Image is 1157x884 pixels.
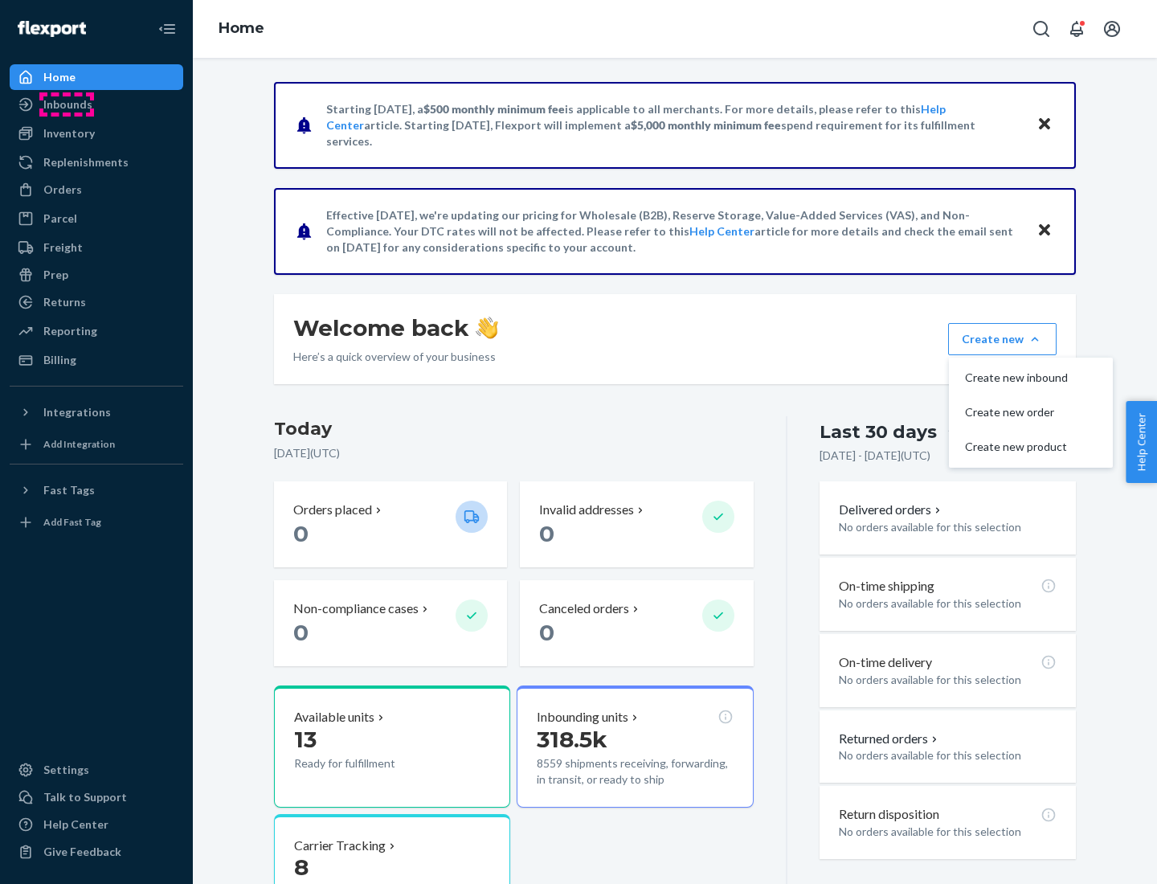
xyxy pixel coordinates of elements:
[423,102,565,116] span: $500 monthly minimum fee
[10,757,183,783] a: Settings
[43,211,77,227] div: Parcel
[539,600,629,618] p: Canceled orders
[43,96,92,113] div: Inbounds
[689,224,754,238] a: Help Center
[293,619,309,646] span: 0
[952,395,1110,430] button: Create new order
[10,784,183,810] a: Talk to Support
[43,267,68,283] div: Prep
[839,519,1057,535] p: No orders available for this selection
[517,686,753,808] button: Inbounding units318.5k8559 shipments receiving, forwarding, in transit, or ready to ship
[10,177,183,203] a: Orders
[10,262,183,288] a: Prep
[10,149,183,175] a: Replenishments
[293,313,498,342] h1: Welcome back
[820,419,937,444] div: Last 30 days
[43,352,76,368] div: Billing
[43,323,97,339] div: Reporting
[151,13,183,45] button: Close Navigation
[520,580,753,666] button: Canceled orders 0
[952,430,1110,465] button: Create new product
[326,207,1021,256] p: Effective [DATE], we're updating our pricing for Wholesale (B2B), Reserve Storage, Value-Added Se...
[18,21,86,37] img: Flexport logo
[839,653,932,672] p: On-time delivery
[965,441,1068,452] span: Create new product
[293,600,419,618] p: Non-compliance cases
[274,686,510,808] button: Available units13Ready for fulfillment
[10,235,183,260] a: Freight
[43,404,111,420] div: Integrations
[43,437,115,451] div: Add Integration
[965,407,1068,418] span: Create new order
[965,372,1068,383] span: Create new inbound
[839,595,1057,612] p: No orders available for this selection
[839,577,934,595] p: On-time shipping
[537,726,607,753] span: 318.5k
[839,730,941,748] button: Returned orders
[10,289,183,315] a: Returns
[839,747,1057,763] p: No orders available for this selection
[294,853,309,881] span: 8
[206,6,277,52] ol: breadcrumbs
[10,318,183,344] a: Reporting
[1061,13,1093,45] button: Open notifications
[839,805,939,824] p: Return disposition
[43,789,127,805] div: Talk to Support
[293,349,498,365] p: Here’s a quick overview of your business
[820,448,930,464] p: [DATE] - [DATE] ( UTC )
[839,824,1057,840] p: No orders available for this selection
[294,726,317,753] span: 13
[43,762,89,778] div: Settings
[1025,13,1057,45] button: Open Search Box
[10,839,183,865] button: Give Feedback
[274,445,754,461] p: [DATE] ( UTC )
[10,399,183,425] button: Integrations
[839,672,1057,688] p: No orders available for this selection
[43,239,83,256] div: Freight
[10,206,183,231] a: Parcel
[293,520,309,547] span: 0
[539,520,554,547] span: 0
[10,510,183,535] a: Add Fast Tag
[1034,113,1055,137] button: Close
[537,755,733,788] p: 8559 shipments receiving, forwarding, in transit, or ready to ship
[43,182,82,198] div: Orders
[10,432,183,457] a: Add Integration
[1034,219,1055,243] button: Close
[43,69,76,85] div: Home
[43,515,101,529] div: Add Fast Tag
[1126,401,1157,483] button: Help Center
[631,118,781,132] span: $5,000 monthly minimum fee
[1096,13,1128,45] button: Open account menu
[274,416,754,442] h3: Today
[539,619,554,646] span: 0
[10,121,183,146] a: Inventory
[219,19,264,37] a: Home
[10,812,183,837] a: Help Center
[520,481,753,567] button: Invalid addresses 0
[294,837,386,855] p: Carrier Tracking
[274,481,507,567] button: Orders placed 0
[43,816,108,833] div: Help Center
[537,708,628,726] p: Inbounding units
[43,125,95,141] div: Inventory
[43,482,95,498] div: Fast Tags
[294,708,374,726] p: Available units
[10,64,183,90] a: Home
[839,501,944,519] button: Delivered orders
[952,361,1110,395] button: Create new inbound
[43,294,86,310] div: Returns
[326,101,1021,149] p: Starting [DATE], a is applicable to all merchants. For more details, please refer to this article...
[10,347,183,373] a: Billing
[539,501,634,519] p: Invalid addresses
[43,154,129,170] div: Replenishments
[10,477,183,503] button: Fast Tags
[476,317,498,339] img: hand-wave emoji
[43,844,121,860] div: Give Feedback
[274,580,507,666] button: Non-compliance cases 0
[10,92,183,117] a: Inbounds
[948,323,1057,355] button: Create newCreate new inboundCreate new orderCreate new product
